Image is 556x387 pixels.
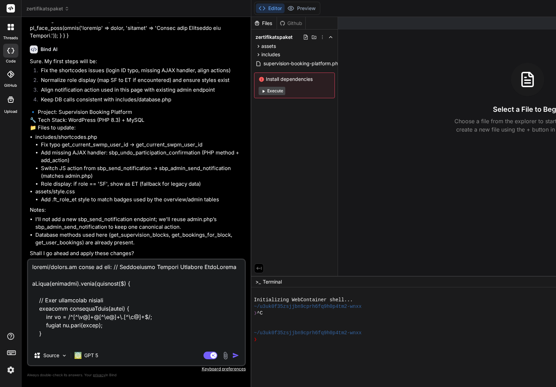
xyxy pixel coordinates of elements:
[257,310,263,317] span: ^C
[277,20,305,27] div: Github
[41,196,244,204] li: Add .ft_role_et style to match badges used by the overview/admin tables
[35,188,244,203] li: assets/style.css
[35,76,244,86] li: Normalize role display (map SF to ET if encountered) and ensure styles exist
[28,260,245,346] textarea: loremi/dolors.am conse ad eli: // Seddoeiusmo Tempori Utlabore EtdoLorema aLiqua(enimadmi).venia(...
[43,352,59,359] p: Source
[30,108,244,132] p: 🔹 Project: Supervision Booking Platform 🔧 Tech Stack: WordPress (PHP 8.3) + MySQL 📁 Files to update:
[254,303,362,310] span: ~/u3uk0f35zsjjbn9cprh6fq9h0p4tm2-wnxx
[35,231,244,247] li: Database methods used here (get_supervision_blocks, get_bookings_for_block, get_user_bookings) ar...
[41,149,244,165] li: Add missing AJAX handler: sbp_undo_participation_confirmation (PHP method + add_action)
[26,5,69,12] span: zertifikatspaket
[232,352,239,359] img: icon
[261,43,276,50] span: assets
[30,58,244,66] p: Sure. My first steps will be:
[255,34,293,41] span: zertifikatspaket
[4,83,17,89] label: GitHub
[75,352,81,359] img: GPT 5
[61,353,67,359] img: Pick Models
[254,336,257,343] span: ❯
[3,35,18,41] label: threads
[27,366,246,372] p: Keyboard preferences
[221,352,229,360] img: attachment
[35,86,244,96] li: Align notification action used in this page with existing admin endpoint
[30,250,244,258] p: Shall I go ahead and apply these changes?
[35,216,244,231] li: I’ll not add a new sbp_send_notification endpoint; we’ll reuse admin.php’s sbp_admin_send_notific...
[259,87,285,95] button: Execute
[254,330,362,336] span: ~/u3uk0f35zsjjbn9cprh6fq9h0p4tm2-wnxx
[6,58,16,64] label: code
[27,372,246,378] p: Always double-check its answers. Your in Bind
[255,278,261,285] span: >_
[251,20,277,27] div: Files
[35,96,244,106] li: Keep DB calls consistent with includes/database.php
[256,3,285,13] button: Editor
[30,206,244,214] p: Notes:
[35,133,244,188] li: includes/shortcodes.php
[261,51,280,58] span: includes
[41,141,244,149] li: Fix typo get_current_swmp_user_id → get_current_swpm_user_id
[35,67,244,76] li: Fix the shortcodes issues (login ID typo, missing AJAX handler, align actions)
[263,59,342,68] span: supervision-booking-platform.php
[41,46,58,53] h6: Bind AI
[263,278,282,285] span: Terminal
[4,109,17,115] label: Upload
[41,165,244,180] li: Switch JS action from sbp_send_notification → sbp_admin_send_notification (matches admin.php)
[254,310,257,317] span: ❯
[84,352,98,359] p: GPT 5
[259,76,330,83] span: Install dependencies
[254,297,353,303] span: Initializing WebContainer shell...
[41,180,244,188] li: Role display: if role == 'SF', show as ET (fallback for legacy data)
[5,364,17,376] img: settings
[93,373,105,377] span: privacy
[285,3,319,13] button: Preview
